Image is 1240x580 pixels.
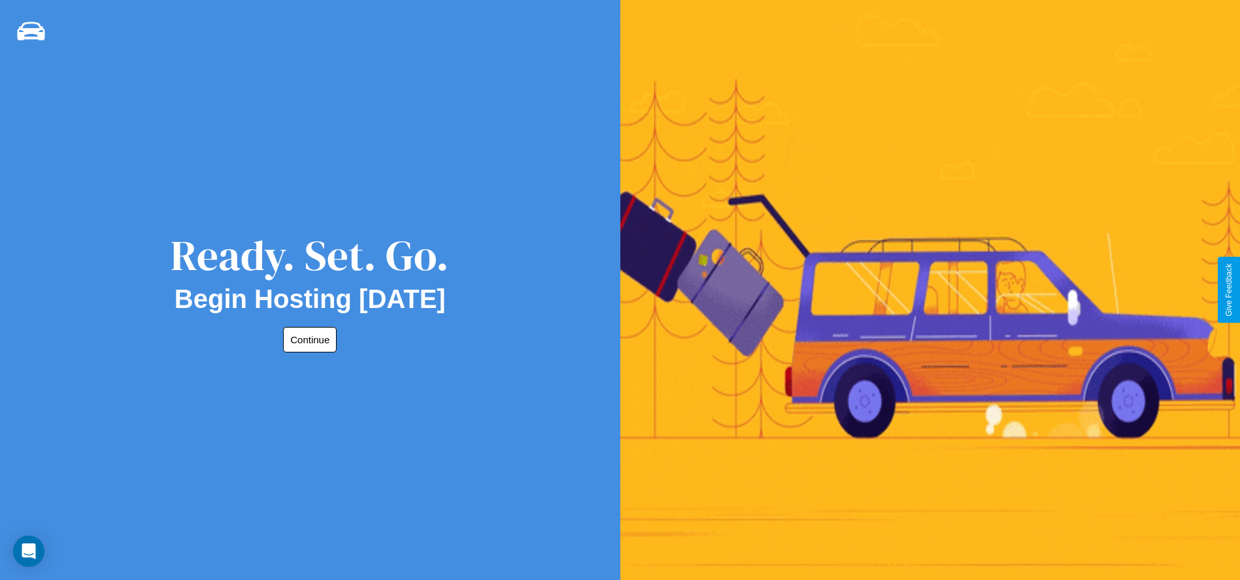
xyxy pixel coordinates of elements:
button: Continue [283,327,337,352]
div: Open Intercom Messenger [13,536,44,567]
div: Ready. Set. Go. [171,226,449,284]
div: Give Feedback [1224,264,1233,316]
h2: Begin Hosting [DATE] [175,284,446,314]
